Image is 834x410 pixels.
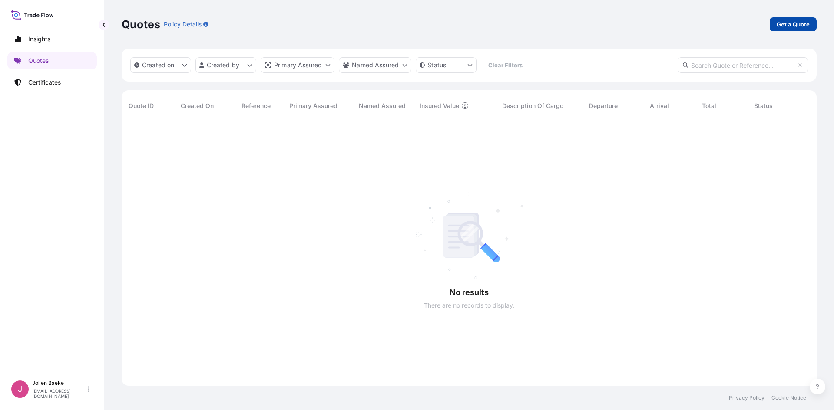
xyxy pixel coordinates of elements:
p: Policy Details [164,20,202,29]
p: Certificates [28,78,61,87]
button: Clear Filters [481,58,530,72]
button: cargoOwner Filter options [339,57,411,73]
span: Created On [181,102,214,110]
a: Certificates [7,74,97,91]
p: Created by [207,61,240,69]
span: Total [702,102,716,110]
span: Quote ID [129,102,154,110]
button: distributor Filter options [261,57,334,73]
span: Status [754,102,773,110]
span: Named Assured [359,102,406,110]
button: certificateStatus Filter options [416,57,477,73]
span: Primary Assured [289,102,338,110]
span: Departure [589,102,618,110]
p: Primary Assured [274,61,322,69]
a: Cookie Notice [771,394,806,401]
span: J [18,385,22,394]
span: Insured Value [420,102,459,110]
a: Get a Quote [770,17,817,31]
a: Privacy Policy [729,394,764,401]
span: Arrival [650,102,669,110]
button: createdOn Filter options [130,57,191,73]
p: Named Assured [352,61,399,69]
a: Quotes [7,52,97,69]
p: Created on [142,61,175,69]
a: Insights [7,30,97,48]
span: Reference [242,102,271,110]
span: Description Of Cargo [502,102,563,110]
button: createdBy Filter options [195,57,256,73]
p: Jolien Baeke [32,380,86,387]
p: Clear Filters [488,61,523,69]
p: [EMAIL_ADDRESS][DOMAIN_NAME] [32,388,86,399]
p: Get a Quote [777,20,810,29]
input: Search Quote or Reference... [678,57,808,73]
p: Quotes [28,56,49,65]
p: Insights [28,35,50,43]
p: Status [427,61,446,69]
p: Quotes [122,17,160,31]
